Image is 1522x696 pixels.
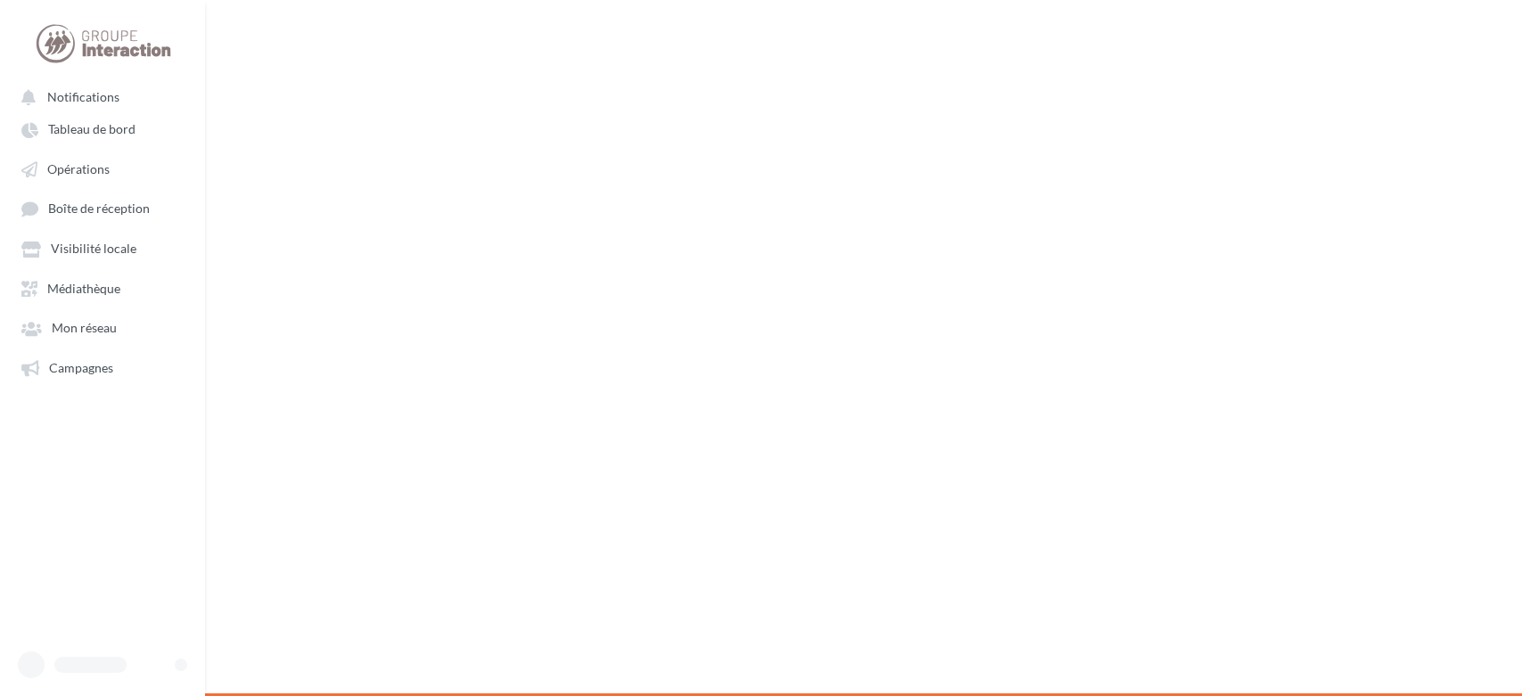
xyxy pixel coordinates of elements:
[47,281,120,296] span: Médiathèque
[51,242,136,257] span: Visibilité locale
[48,201,150,217] span: Boîte de réception
[47,89,119,104] span: Notifications
[49,360,113,375] span: Campagnes
[52,321,117,336] span: Mon réseau
[11,112,194,144] a: Tableau de bord
[47,161,110,176] span: Opérations
[11,351,194,383] a: Campagnes
[11,272,194,304] a: Médiathèque
[11,232,194,264] a: Visibilité locale
[48,122,136,137] span: Tableau de bord
[11,192,194,225] a: Boîte de réception
[11,152,194,184] a: Opérations
[11,311,194,343] a: Mon réseau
